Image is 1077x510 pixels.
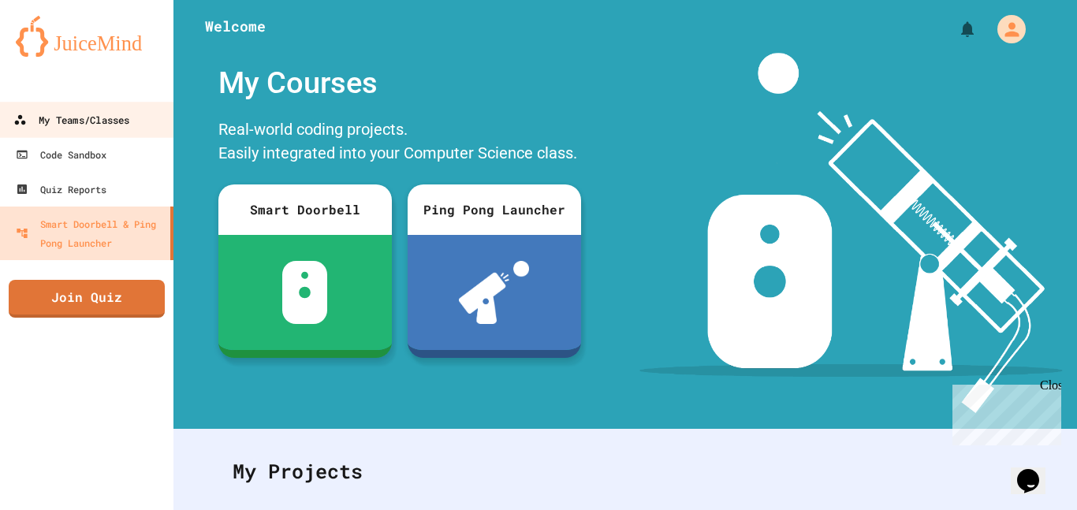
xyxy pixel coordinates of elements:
[218,184,392,235] div: Smart Doorbell
[929,16,981,43] div: My Notifications
[9,280,165,318] a: Join Quiz
[6,6,109,100] div: Chat with us now!Close
[459,261,529,324] img: ppl-with-ball.png
[13,110,129,130] div: My Teams/Classes
[981,11,1030,47] div: My Account
[639,53,1062,413] img: banner-image-my-projects.png
[946,378,1061,445] iframe: chat widget
[211,114,589,173] div: Real-world coding projects. Easily integrated into your Computer Science class.
[211,53,589,114] div: My Courses
[1011,447,1061,494] iframe: chat widget
[16,16,158,57] img: logo-orange.svg
[16,214,164,252] div: Smart Doorbell & Ping Pong Launcher
[408,184,581,235] div: Ping Pong Launcher
[217,441,1034,502] div: My Projects
[16,145,106,164] div: Code Sandbox
[282,261,327,324] img: sdb-white.svg
[16,180,106,199] div: Quiz Reports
